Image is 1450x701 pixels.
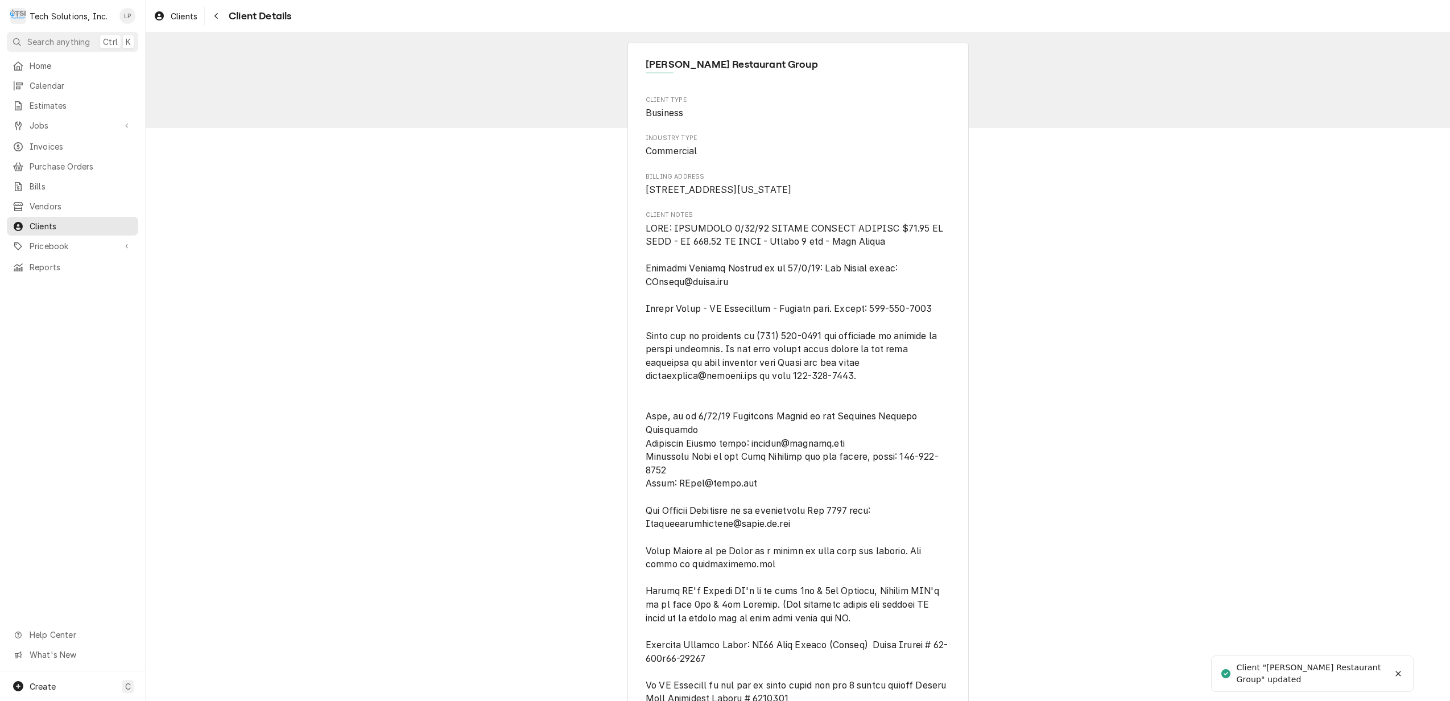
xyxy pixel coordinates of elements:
span: Ctrl [103,36,118,48]
span: C [125,681,131,692]
span: Invoices [30,141,133,152]
a: Clients [149,7,202,26]
div: Industry Type [646,134,950,158]
span: Purchase Orders [30,160,133,172]
a: Go to What's New [7,645,138,664]
span: Vendors [30,200,133,212]
span: Billing Address [646,183,950,197]
span: Clients [30,220,133,232]
a: Purchase Orders [7,157,138,176]
span: Clients [171,10,197,22]
div: Tech Solutions, Inc.'s Avatar [10,8,26,24]
a: Go to Help Center [7,625,138,644]
span: Industry Type [646,134,950,143]
div: Client Information [646,57,950,81]
div: T [10,8,26,24]
button: Navigate back [207,7,225,25]
span: Jobs [30,119,115,131]
span: Business [646,108,683,118]
div: Lisa Paschal's Avatar [119,8,135,24]
div: LP [119,8,135,24]
span: Estimates [30,100,133,112]
span: Client Type [646,106,950,120]
span: Search anything [27,36,90,48]
a: Invoices [7,137,138,156]
span: Billing Address [646,172,950,182]
div: Client Type [646,96,950,120]
span: What's New [30,649,131,661]
div: Tech Solutions, Inc. [30,10,108,22]
span: Create [30,682,56,691]
span: Client Type [646,96,950,105]
span: Help Center [30,629,131,641]
a: Home [7,56,138,75]
span: Bills [30,180,133,192]
a: Calendar [7,76,138,95]
span: Reports [30,261,133,273]
a: Reports [7,258,138,277]
span: Calendar [30,80,133,92]
div: Billing Address [646,172,950,197]
span: Commercial [646,146,697,156]
span: Pricebook [30,240,115,252]
a: Go to Jobs [7,116,138,135]
span: K [126,36,131,48]
button: Search anythingCtrlK [7,32,138,52]
span: Home [30,60,133,72]
a: Bills [7,177,138,196]
span: Client Notes [646,211,950,220]
span: [STREET_ADDRESS][US_STATE] [646,184,791,195]
a: Clients [7,217,138,236]
span: Industry Type [646,145,950,158]
a: Estimates [7,96,138,115]
span: Client Details [225,9,291,24]
a: Vendors [7,197,138,216]
div: Client "[PERSON_NAME] Restaurant Group" updated [1237,662,1389,686]
a: Go to Pricebook [7,237,138,255]
span: Name [646,57,950,72]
